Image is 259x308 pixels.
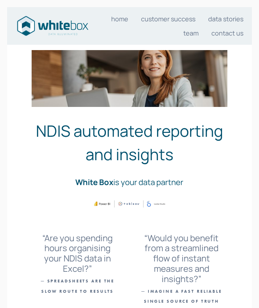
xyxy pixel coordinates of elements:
a: Customer Success [141,12,195,26]
blockquote: Are you spending hours organising your NDIS data in Excel? [32,233,124,274]
img: Data consultants [16,15,89,37]
span: ” [198,273,201,285]
span: “ [144,232,147,244]
span: ” [89,263,92,274]
figcaption: — Spreadsheets are the slow route to results [32,274,124,297]
blockquote: Would you benefit from a streamlined flow of instant measures and insights? [135,233,227,284]
h3: is your data partner [32,177,228,188]
h1: NDIS automated reporting and insights [32,119,228,166]
a: Data stories [208,12,243,26]
span: “ [42,232,44,244]
a: Contact us [211,26,243,40]
figcaption: — Imagine a fast reliable single source of truth [135,284,227,307]
a: Home [111,12,128,26]
strong: White Box [75,177,113,188]
a: Team [183,26,199,40]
